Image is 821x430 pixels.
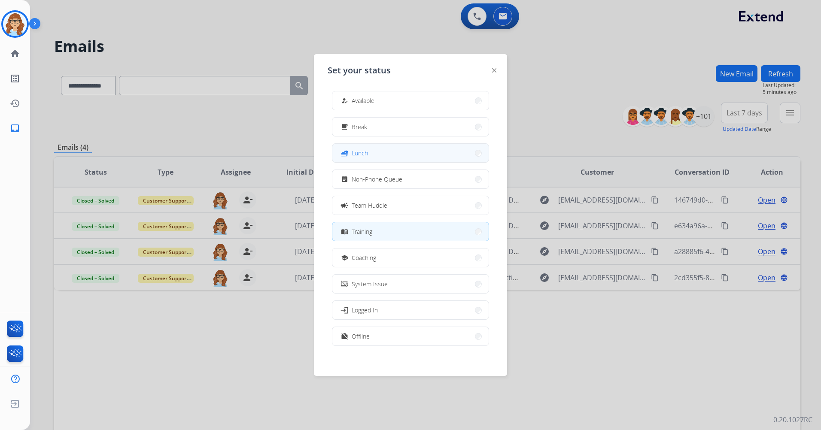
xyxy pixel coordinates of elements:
img: avatar [3,12,27,36]
button: Logged In [332,301,489,319]
mat-icon: history [10,98,20,109]
span: Lunch [352,148,368,157]
mat-icon: how_to_reg [341,97,348,104]
button: Available [332,91,489,110]
span: System Issue [352,279,388,288]
span: Break [352,122,367,131]
span: Coaching [352,253,376,262]
mat-icon: school [341,254,348,261]
button: System Issue [332,275,489,293]
mat-icon: login [340,306,349,314]
span: Set your status [328,64,391,76]
mat-icon: fastfood [341,149,348,157]
button: Coaching [332,248,489,267]
button: Non-Phone Queue [332,170,489,188]
button: Break [332,118,489,136]
span: Training [352,227,372,236]
span: Team Huddle [352,201,387,210]
span: Logged In [352,306,378,315]
mat-icon: inbox [10,123,20,133]
span: Offline [352,332,370,341]
mat-icon: assignment [341,176,348,183]
mat-icon: list_alt [10,73,20,84]
button: Team Huddle [332,196,489,215]
mat-icon: campaign [340,201,349,209]
mat-icon: menu_book [341,228,348,235]
mat-icon: phonelink_off [341,280,348,288]
mat-icon: home [10,48,20,59]
mat-icon: free_breakfast [341,123,348,130]
img: close-button [492,68,496,73]
button: Offline [332,327,489,345]
button: Lunch [332,144,489,162]
p: 0.20.1027RC [773,415,812,425]
span: Non-Phone Queue [352,175,402,184]
span: Available [352,96,374,105]
button: Training [332,222,489,241]
mat-icon: work_off [341,333,348,340]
